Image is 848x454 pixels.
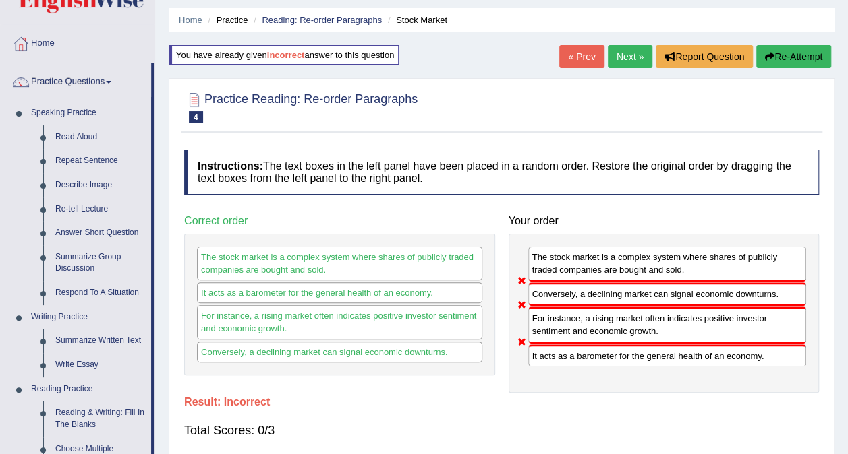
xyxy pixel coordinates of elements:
a: « Prev [559,45,604,68]
a: Home [179,15,202,25]
button: Report Question [656,45,753,68]
span: 4 [189,111,203,123]
div: Total Scores: 0/3 [184,414,819,447]
div: Conversely, a declining market can signal economic downturns. [197,342,482,362]
li: Practice [204,13,248,26]
a: Summarize Group Discussion [49,245,151,281]
a: Writing Practice [25,305,151,329]
a: Repeat Sentence [49,149,151,173]
a: Next » [608,45,652,68]
a: Speaking Practice [25,101,151,125]
div: For instance, a rising market often indicates positive investor sentiment and economic growth. [197,305,482,339]
button: Re-Attempt [756,45,831,68]
b: Instructions: [198,160,263,172]
a: Write Essay [49,353,151,377]
a: Reading & Writing: Fill In The Blanks [49,401,151,436]
b: incorrect [267,50,305,60]
a: Reading Practice [25,377,151,401]
a: Summarize Written Text [49,329,151,353]
h2: Practice Reading: Re-order Paragraphs [184,90,418,123]
a: Reading: Re-order Paragraphs [262,15,382,25]
a: Re-tell Lecture [49,197,151,222]
h4: Result: [184,396,819,408]
div: Conversely, a declining market can signal economic downturns. [528,282,807,306]
a: Respond To A Situation [49,281,151,305]
h4: Correct order [184,215,495,227]
a: Read Aloud [49,125,151,150]
a: Describe Image [49,173,151,197]
a: Home [1,25,154,59]
div: The stock market is a complex system where shares of publicly traded companies are bought and sold. [528,247,807,282]
h4: Your order [509,215,820,227]
div: You have already given answer to this question [169,45,399,65]
a: Answer Short Question [49,221,151,245]
div: It acts as a barometer for the general health of an economy. [528,344,807,366]
a: Practice Questions [1,63,151,97]
h4: The text boxes in the left panel have been placed in a random order. Restore the original order b... [184,150,819,195]
div: For instance, a rising market often indicates positive investor sentiment and economic growth. [528,306,807,343]
div: The stock market is a complex system where shares of publicly traded companies are bought and sold. [197,247,482,280]
li: Stock Market [385,13,447,26]
div: It acts as a barometer for the general health of an economy. [197,282,482,303]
